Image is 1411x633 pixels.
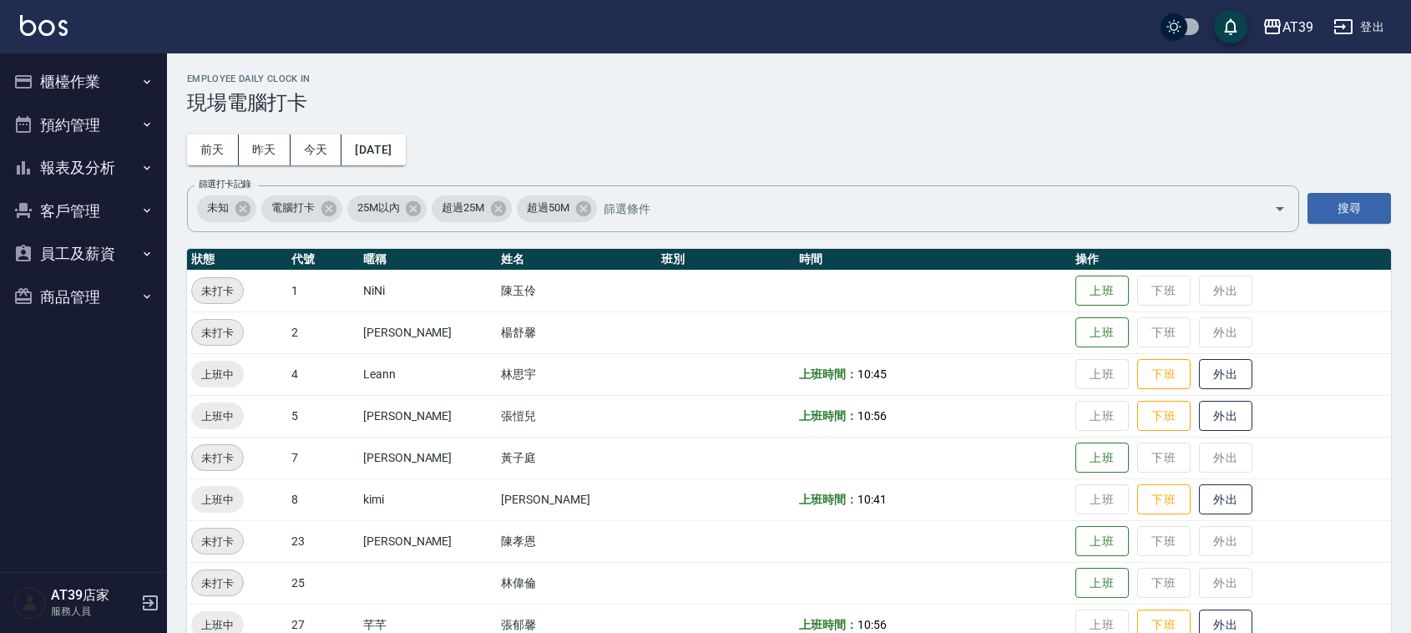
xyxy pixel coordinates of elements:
span: 未打卡 [192,282,243,300]
span: 10:56 [857,409,887,423]
td: 林思宇 [497,353,657,395]
button: [DATE] [341,134,405,165]
img: Person [13,586,47,620]
td: 1 [287,270,359,311]
button: 上班 [1075,526,1129,557]
button: 上班 [1075,317,1129,348]
span: 10:45 [857,367,887,381]
div: 未知 [197,195,256,222]
button: 下班 [1137,359,1191,390]
td: Leann [359,353,497,395]
td: NiNi [359,270,497,311]
th: 狀態 [187,249,287,271]
span: 未打卡 [192,324,243,342]
div: AT39 [1282,17,1313,38]
td: 楊舒馨 [497,311,657,353]
button: 登出 [1327,12,1391,43]
b: 上班時間： [799,409,857,423]
button: 報表及分析 [7,146,160,190]
td: 黃子庭 [497,437,657,479]
button: 外出 [1199,401,1252,432]
td: 林偉倫 [497,562,657,604]
th: 時間 [795,249,1070,271]
button: 商品管理 [7,276,160,319]
span: 10:41 [857,493,887,506]
td: [PERSON_NAME] [359,520,497,562]
button: 前天 [187,134,239,165]
button: 客戶管理 [7,190,160,233]
th: 姓名 [497,249,657,271]
span: 超過25M [432,200,494,216]
td: [PERSON_NAME] [359,395,497,437]
td: 23 [287,520,359,562]
td: 4 [287,353,359,395]
button: 搜尋 [1307,193,1391,224]
button: 今天 [291,134,342,165]
button: 櫃檯作業 [7,60,160,104]
td: 8 [287,479,359,520]
span: 上班中 [191,366,244,383]
button: Open [1267,195,1293,222]
td: 陳孝恩 [497,520,657,562]
td: [PERSON_NAME] [359,437,497,479]
th: 班別 [657,249,795,271]
div: 超過25M [432,195,512,222]
b: 上班時間： [799,367,857,381]
td: kimi [359,479,497,520]
div: 25M以內 [347,195,427,222]
td: 2 [287,311,359,353]
button: 下班 [1137,401,1191,432]
button: 上班 [1075,443,1129,473]
button: 外出 [1199,359,1252,390]
span: 未打卡 [192,533,243,550]
span: 25M以內 [347,200,410,216]
td: 張愷兒 [497,395,657,437]
button: AT39 [1256,10,1320,44]
b: 上班時間： [799,618,857,631]
span: 未知 [197,200,239,216]
button: 上班 [1075,568,1129,599]
button: 外出 [1199,484,1252,515]
button: 下班 [1137,484,1191,515]
th: 暱稱 [359,249,497,271]
h2: Employee Daily Clock In [187,73,1391,84]
td: 7 [287,437,359,479]
button: 預約管理 [7,104,160,147]
b: 上班時間： [799,493,857,506]
div: 超過50M [517,195,597,222]
span: 未打卡 [192,575,243,592]
button: 上班 [1075,276,1129,306]
input: 篩選條件 [599,194,1245,223]
label: 篩選打卡記錄 [199,178,251,190]
td: 陳玉伶 [497,270,657,311]
button: save [1214,10,1247,43]
th: 代號 [287,249,359,271]
p: 服務人員 [51,604,136,619]
div: 電腦打卡 [261,195,342,222]
span: 超過50M [517,200,579,216]
td: 25 [287,562,359,604]
h5: AT39店家 [51,587,136,604]
span: 未打卡 [192,449,243,467]
span: 10:56 [857,618,887,631]
button: 員工及薪資 [7,232,160,276]
td: 5 [287,395,359,437]
span: 上班中 [191,408,244,425]
td: [PERSON_NAME] [497,479,657,520]
span: 上班中 [191,491,244,509]
td: [PERSON_NAME] [359,311,497,353]
img: Logo [20,15,68,36]
h3: 現場電腦打卡 [187,91,1391,114]
th: 操作 [1071,249,1391,271]
button: 昨天 [239,134,291,165]
span: 電腦打卡 [261,200,325,216]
